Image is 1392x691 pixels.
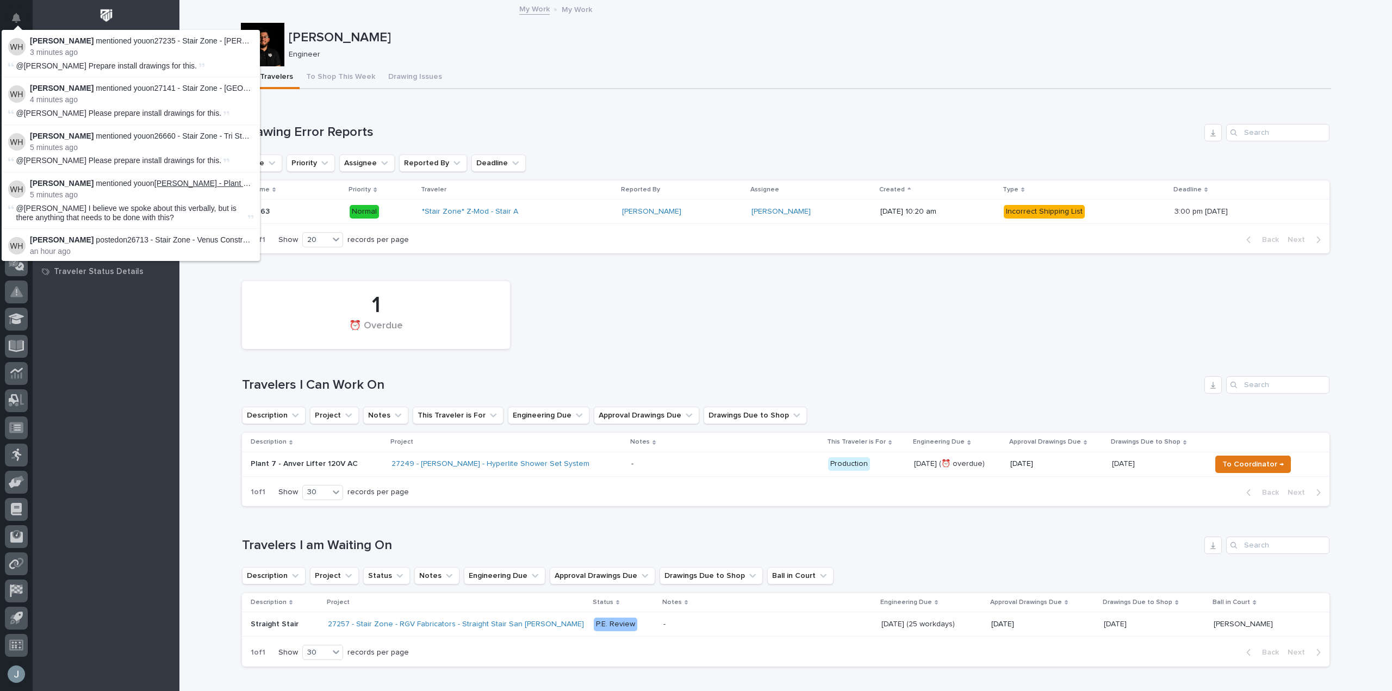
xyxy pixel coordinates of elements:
p: Deadline [1173,184,1202,196]
button: users-avatar [5,663,28,686]
tr: Straight StairStraight Stair 27257 - Stair Zone - RGV Fabricators - Straight Stair San [PERSON_NA... [242,612,1329,637]
p: 4 minutes ago [30,95,253,104]
a: 27235 - Stair Zone - [PERSON_NAME] [PERSON_NAME] - Batting Cage Stairs [154,36,424,45]
p: My Work [562,3,592,15]
a: Traveler Status Details [33,263,179,279]
tr: Plant 7 - Anver Lifter 120V AC27249 - [PERSON_NAME] - Hyperlite Shower Set System - Production[DA... [242,452,1329,476]
a: 27141 - Stair Zone - [GEOGRAPHIC_DATA] [PERSON_NAME] Construction - [GEOGRAPHIC_DATA][PERSON_NAME] [154,84,562,92]
button: Project [310,567,359,584]
button: Drawings Due to Shop [704,407,807,424]
strong: [PERSON_NAME] [30,132,94,140]
button: Deadline [471,154,526,172]
p: 3:00 pm [DATE] [1174,205,1230,216]
p: Show [278,235,298,245]
button: Notes [363,407,408,424]
img: Wynne Hochstetler [8,133,26,151]
button: This Traveler is For [413,407,504,424]
p: [DATE] [1112,457,1137,469]
p: Status [593,596,613,608]
span: Next [1288,488,1312,497]
button: Next [1283,488,1329,497]
a: 27257 - Stair Zone - RGV Fabricators - Straight Stair San [PERSON_NAME] Boys-Girls Club [328,620,639,629]
p: records per page [347,488,409,497]
strong: [PERSON_NAME] [30,179,94,188]
p: Project [327,596,350,608]
p: #963 [251,205,272,216]
p: Engineer [289,50,1322,59]
tr: #963#963 Normal*Stair Zone* Z-Mod - Stair A [PERSON_NAME] [PERSON_NAME] [DATE] 10:20 amIncorrect ... [242,200,1329,224]
p: [DATE] [1104,618,1129,629]
span: @[PERSON_NAME] Please prepare install drawings for this. [16,109,222,117]
span: Next [1288,235,1312,245]
span: Back [1256,648,1279,657]
p: an hour ago [30,247,253,256]
strong: [PERSON_NAME] [30,235,94,244]
span: Back [1256,488,1279,497]
p: mentioned you on : [30,132,253,141]
p: Approval Drawings Due [1009,436,1081,448]
button: Next [1283,648,1329,657]
p: [PERSON_NAME] [289,30,1327,46]
h1: Travelers I Can Work On [242,377,1200,393]
p: mentioned you on : [30,84,253,93]
p: [DATE] [991,620,1095,629]
button: Back [1238,235,1283,245]
p: Priority [349,184,371,196]
button: Description [242,407,306,424]
p: Type [1003,184,1018,196]
p: [DATE] 10:20 am [880,207,995,216]
div: Search [1226,124,1329,141]
p: Engineering Due [913,436,965,448]
p: Traveler Status Details [54,267,144,277]
button: Ball in Court [767,567,834,584]
p: Description [251,596,287,608]
p: Show [278,648,298,657]
span: @[PERSON_NAME] Prepare install drawings for this. [16,61,197,70]
span: @[PERSON_NAME] Please prepare install drawings for this. [16,156,222,165]
div: 20 [303,234,329,246]
p: Engineering Due [880,596,932,608]
button: Notifications [5,7,28,29]
button: Engineering Due [464,567,545,584]
img: Wynne Hochstetler [8,180,26,198]
button: Description [242,567,306,584]
button: Project [310,407,359,424]
div: Incorrect Shipping List [1004,205,1085,219]
p: Reported By [621,184,660,196]
div: Notifications [14,13,28,30]
span: Next [1288,648,1312,657]
p: Created [879,184,905,196]
button: Approval Drawings Due [594,407,699,424]
p: records per page [347,235,409,245]
button: Assignee [339,154,395,172]
p: Drawings Due to Shop [1111,436,1180,448]
p: This Traveler is For [827,436,886,448]
p: Show [278,488,298,497]
div: ⏰ Overdue [260,320,492,343]
div: - [631,459,633,469]
p: Notes [662,596,682,608]
button: To Coordinator → [1215,456,1291,473]
button: Reported By [399,154,467,172]
input: Search [1226,537,1329,554]
a: [PERSON_NAME] [751,207,811,216]
div: 30 [303,487,329,498]
strong: [PERSON_NAME] [30,36,94,45]
p: Description [251,436,287,448]
div: 30 [303,647,329,658]
p: Assignee [750,184,779,196]
button: Type [242,154,282,172]
p: 1 of 1 [242,479,274,506]
p: [DATE] [1010,459,1103,469]
p: mentioned you on : [30,36,253,46]
button: Notes [414,567,459,584]
div: P.E. Review [594,618,637,631]
button: Priority [287,154,335,172]
p: 5 minutes ago [30,143,253,152]
p: 5 minutes ago [30,190,253,200]
p: Name [251,184,270,196]
p: Approval Drawings Due [990,596,1062,608]
p: Ball in Court [1213,596,1250,608]
p: Plant 7 - Anver Lifter 120V AC [251,459,383,469]
p: mentioned you on : [30,179,253,188]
